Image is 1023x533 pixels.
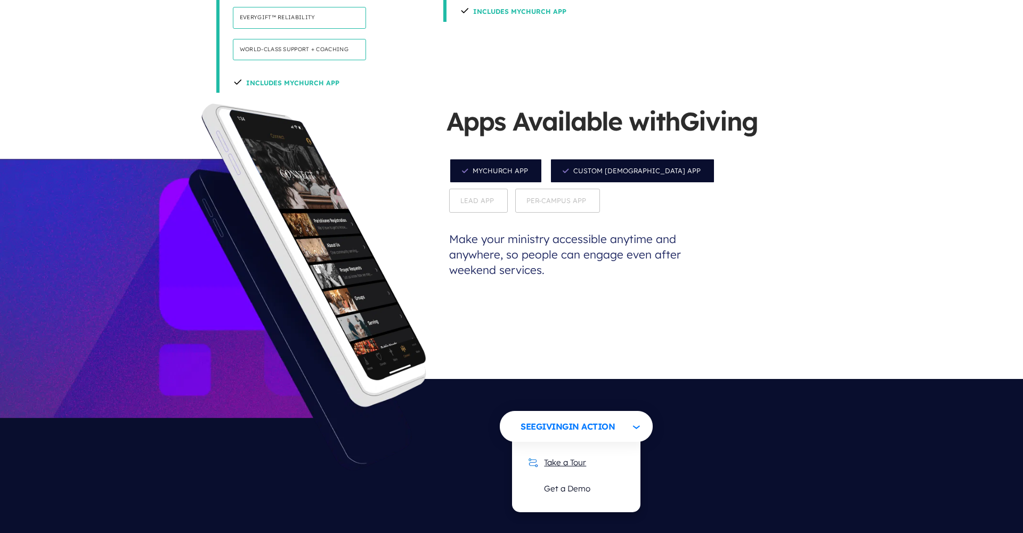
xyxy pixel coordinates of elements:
button: SeeGivingin Action [500,411,653,442]
span: Giving [536,421,569,432]
span: Per-Campus App [515,189,600,213]
img: app_screens-parish-mychurch.png [206,109,426,384]
span: MyChurch App [449,158,542,183]
h5: Apps Available with [446,103,766,155]
h4: World-class support + coaching [233,39,366,61]
a: Take a Tour [517,449,597,475]
h4: Everygift™ Reliability [233,7,366,29]
a: Get a Demo [517,475,601,502]
span: Lead App [449,189,508,213]
h4: Includes MyChurch App [233,70,339,93]
span: Custom [DEMOGRAPHIC_DATA] App [550,158,715,183]
p: Make your ministry accessible anytime and anywhere, so people can engage even after weekend servi... [446,215,702,294]
p: or [500,447,653,471]
span: Giving [680,105,758,137]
